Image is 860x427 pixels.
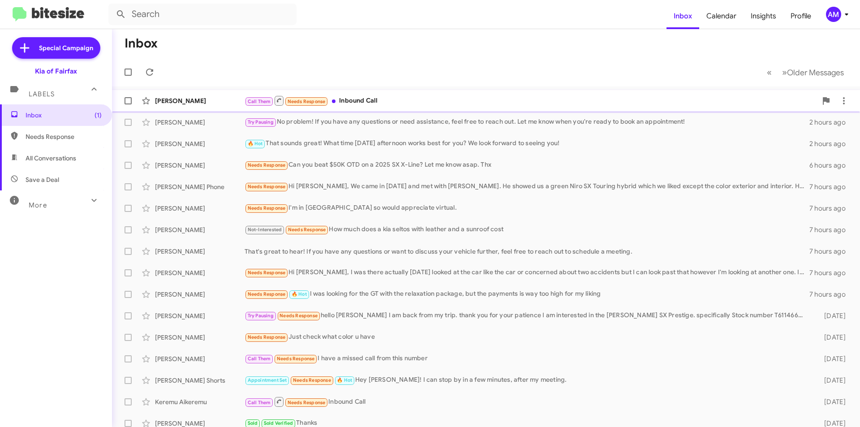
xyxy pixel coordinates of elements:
[248,141,263,147] span: 🔥 Hot
[288,400,326,405] span: Needs Response
[12,37,100,59] a: Special Campaign
[809,118,853,127] div: 2 hours ago
[155,354,245,363] div: [PERSON_NAME]
[155,204,245,213] div: [PERSON_NAME]
[95,111,102,120] span: (1)
[809,225,853,234] div: 7 hours ago
[279,313,318,319] span: Needs Response
[245,332,810,342] div: Just check what color u have
[245,247,809,256] div: That's great to hear! If you have any questions or want to discuss your vehicle further, feel fre...
[26,132,102,141] span: Needs Response
[293,377,331,383] span: Needs Response
[155,96,245,105] div: [PERSON_NAME]
[245,267,809,278] div: Hi [PERSON_NAME], I was there actually [DATE] looked at the car like the car or concerned about t...
[782,67,787,78] span: »
[155,182,245,191] div: [PERSON_NAME] Phone
[767,67,772,78] span: «
[666,3,699,29] a: Inbox
[29,201,47,209] span: More
[783,3,818,29] a: Profile
[248,119,274,125] span: Try Pausing
[809,290,853,299] div: 7 hours ago
[248,184,286,190] span: Needs Response
[809,139,853,148] div: 2 hours ago
[810,354,853,363] div: [DATE]
[29,90,55,98] span: Labels
[35,67,77,76] div: Kia of Fairfax
[809,182,853,191] div: 7 hours ago
[245,138,809,149] div: That sounds great! What time [DATE] afternoon works best for you? We look forward to seeing you!
[777,63,849,82] button: Next
[155,225,245,234] div: [PERSON_NAME]
[288,99,326,104] span: Needs Response
[245,203,809,213] div: I'm in [GEOGRAPHIC_DATA] so would appreciate virtual.
[155,333,245,342] div: [PERSON_NAME]
[264,420,293,426] span: Sold Verified
[248,356,271,362] span: Call Them
[245,375,810,385] div: Hey [PERSON_NAME]! I can stop by in a few minutes, after my meeting.
[809,268,853,277] div: 7 hours ago
[248,334,286,340] span: Needs Response
[761,63,777,82] button: Previous
[248,99,271,104] span: Call Them
[155,118,245,127] div: [PERSON_NAME]
[762,63,849,82] nav: Page navigation example
[248,377,287,383] span: Appointment Set
[292,291,307,297] span: 🔥 Hot
[810,397,853,406] div: [DATE]
[155,139,245,148] div: [PERSON_NAME]
[248,291,286,297] span: Needs Response
[809,161,853,170] div: 6 hours ago
[337,377,352,383] span: 🔥 Hot
[744,3,783,29] a: Insights
[826,7,841,22] div: AM
[810,376,853,385] div: [DATE]
[245,289,809,299] div: I was looking for the GT with the relaxation package, but the payments is way too high for my liking
[245,354,810,364] div: I have a missed call from this number
[787,68,844,78] span: Older Messages
[26,154,76,163] span: All Conversations
[245,311,810,321] div: hello [PERSON_NAME] I am back from my trip. thank you for your patience I am interested in the [P...
[248,313,274,319] span: Try Pausing
[277,356,315,362] span: Needs Response
[155,268,245,277] div: [PERSON_NAME]
[699,3,744,29] a: Calendar
[108,4,297,25] input: Search
[39,43,93,52] span: Special Campaign
[26,175,59,184] span: Save a Deal
[818,7,850,22] button: AM
[245,181,809,192] div: Hi [PERSON_NAME], We came in [DATE] and met with [PERSON_NAME]. He showed us a green Niro SX Tour...
[125,36,158,51] h1: Inbox
[155,161,245,170] div: [PERSON_NAME]
[248,270,286,276] span: Needs Response
[248,205,286,211] span: Needs Response
[155,290,245,299] div: [PERSON_NAME]
[155,397,245,406] div: Keremu Aikeremu
[248,227,282,233] span: Not-Interested
[248,162,286,168] span: Needs Response
[288,227,326,233] span: Needs Response
[810,333,853,342] div: [DATE]
[245,396,810,407] div: Inbound Call
[26,111,102,120] span: Inbox
[809,204,853,213] div: 7 hours ago
[245,95,817,106] div: Inbound Call
[245,160,809,170] div: Can you beat $50K OTD on a 2025 SX X-Line? Let me know asap. Thx
[809,247,853,256] div: 7 hours ago
[810,311,853,320] div: [DATE]
[155,311,245,320] div: [PERSON_NAME]
[248,420,258,426] span: Sold
[245,224,809,235] div: How much does a kia seltos with leather and a sunroof cost
[245,117,809,127] div: No problem! If you have any questions or need assistance, feel free to reach out. Let me know whe...
[248,400,271,405] span: Call Them
[155,247,245,256] div: [PERSON_NAME]
[155,376,245,385] div: [PERSON_NAME] Shorts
